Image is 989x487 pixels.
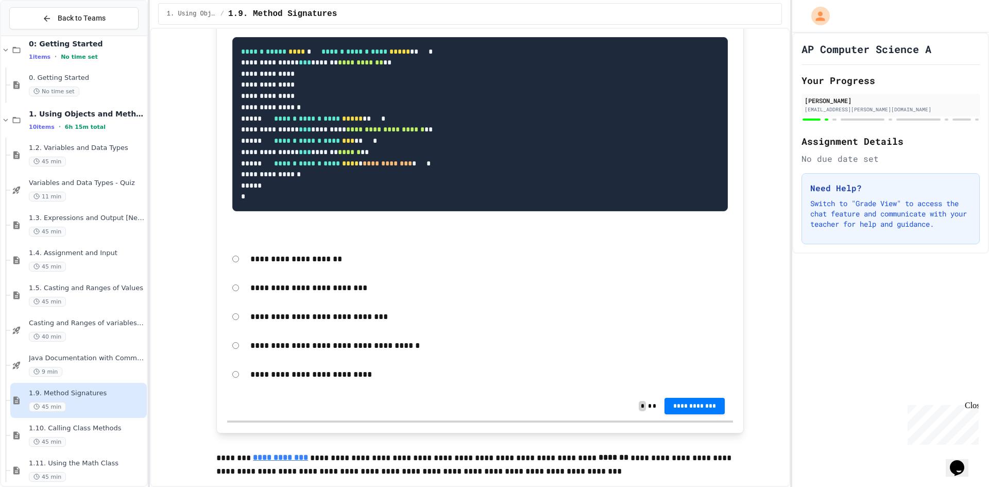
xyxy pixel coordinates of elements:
h2: Assignment Details [802,134,980,148]
span: 1. Using Objects and Methods [167,10,216,18]
span: 9 min [29,367,62,377]
span: 11 min [29,192,66,201]
span: 1.5. Casting and Ranges of Values [29,284,145,293]
span: 1.9. Method Signatures [228,8,337,20]
span: 45 min [29,227,66,237]
button: Back to Teams [9,7,139,29]
span: 45 min [29,262,66,272]
div: No due date set [802,153,980,165]
span: 45 min [29,402,66,412]
span: 0. Getting Started [29,74,145,82]
span: Java Documentation with Comments - Topic 1.8 [29,354,145,363]
span: 1.9. Method Signatures [29,389,145,398]
span: 1. Using Objects and Methods [29,109,145,119]
h1: AP Computer Science A [802,42,931,56]
span: • [55,53,57,61]
span: 45 min [29,437,66,447]
span: 1.11. Using the Math Class [29,459,145,468]
div: My Account [800,4,832,28]
span: 45 min [29,472,66,482]
span: Variables and Data Types - Quiz [29,179,145,188]
span: 6h 15m total [65,124,106,130]
div: [EMAIL_ADDRESS][PERSON_NAME][DOMAIN_NAME] [805,106,977,113]
div: Chat with us now!Close [4,4,71,65]
span: Casting and Ranges of variables - Quiz [29,319,145,328]
h2: Your Progress [802,73,980,88]
h3: Need Help? [810,182,971,194]
span: Back to Teams [58,13,106,24]
span: 1.3. Expressions and Output [New] [29,214,145,223]
span: • [59,123,61,131]
span: 40 min [29,332,66,342]
span: 1.4. Assignment and Input [29,249,145,258]
iframe: chat widget [946,446,979,477]
span: 1 items [29,54,50,60]
span: 0: Getting Started [29,39,145,48]
span: 45 min [29,297,66,307]
span: / [220,10,224,18]
span: No time set [29,87,79,96]
span: 45 min [29,157,66,166]
p: Switch to "Grade View" to access the chat feature and communicate with your teacher for help and ... [810,198,971,229]
div: [PERSON_NAME] [805,96,977,105]
span: No time set [61,54,98,60]
span: 1.2. Variables and Data Types [29,144,145,153]
span: 1.10. Calling Class Methods [29,424,145,433]
span: 10 items [29,124,55,130]
iframe: chat widget [903,401,979,445]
